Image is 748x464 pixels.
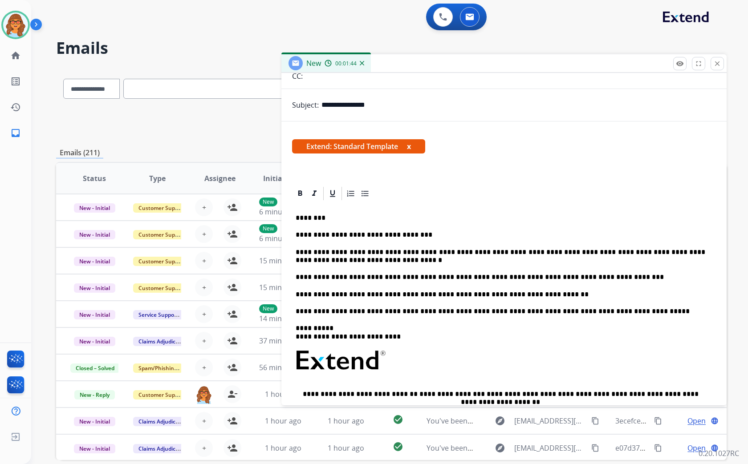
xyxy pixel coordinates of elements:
[358,187,372,200] div: Bullet List
[259,314,311,323] span: 14 minutes ago
[687,416,706,426] span: Open
[514,443,586,453] span: [EMAIL_ADDRESS][DOMAIN_NAME]
[292,71,303,81] p: CC:
[591,444,599,452] mat-icon: content_copy
[227,443,238,453] mat-icon: person_add
[133,257,191,266] span: Customer Support
[10,76,21,87] mat-icon: list_alt
[10,128,21,138] mat-icon: inbox
[326,187,339,200] div: Underline
[227,389,238,399] mat-icon: person_remove
[335,60,357,67] span: 00:01:44
[328,416,364,426] span: 1 hour ago
[56,147,103,158] p: Emails (211)
[495,443,505,453] mat-icon: explore
[259,234,307,243] span: 6 minutes ago
[202,202,206,213] span: +
[293,187,307,200] div: Bold
[74,283,115,293] span: New - Initial
[74,230,115,239] span: New - Initial
[74,337,115,346] span: New - Initial
[202,416,206,426] span: +
[259,224,277,233] p: New
[259,304,277,313] p: New
[259,198,277,206] p: New
[202,255,206,266] span: +
[74,417,115,426] span: New - Initial
[407,141,411,152] button: x
[195,198,213,216] button: +
[263,173,303,184] span: Initial Date
[149,173,166,184] span: Type
[133,283,191,293] span: Customer Support
[227,362,238,373] mat-icon: person_add
[3,12,28,37] img: avatar
[495,416,505,426] mat-icon: explore
[676,60,684,68] mat-icon: remove_red_eye
[56,39,727,57] h2: Emails
[393,414,403,425] mat-icon: check_circle
[427,416,708,426] span: You've been assigned a new service order: 7934d8fe-0a31-44bd-b1ee-a3be31d77ce4
[70,363,120,373] span: Closed – Solved
[202,229,206,239] span: +
[74,203,115,213] span: New - Initial
[328,443,364,453] span: 1 hour ago
[227,309,238,319] mat-icon: person_add
[292,100,319,110] p: Subject:
[74,310,115,319] span: New - Initial
[133,390,191,399] span: Customer Support
[227,229,238,239] mat-icon: person_add
[227,255,238,266] mat-icon: person_add
[133,337,194,346] span: Claims Adjudication
[202,335,206,346] span: +
[344,187,358,200] div: Ordered List
[695,60,703,68] mat-icon: fullscreen
[654,417,662,425] mat-icon: content_copy
[74,257,115,266] span: New - Initial
[265,416,301,426] span: 1 hour ago
[227,282,238,293] mat-icon: person_add
[227,416,238,426] mat-icon: person_add
[308,187,321,200] div: Italic
[195,252,213,270] button: +
[204,173,236,184] span: Assignee
[195,305,213,323] button: +
[259,282,311,292] span: 15 minutes ago
[711,444,719,452] mat-icon: language
[202,309,206,319] span: +
[133,444,194,453] span: Claims Adjudication
[591,417,599,425] mat-icon: content_copy
[292,139,425,153] span: Extend: Standard Template
[74,444,115,453] span: New - Initial
[259,256,311,266] span: 15 minutes ago
[711,417,719,425] mat-icon: language
[133,230,191,239] span: Customer Support
[265,389,301,399] span: 1 hour ago
[195,332,213,350] button: +
[202,443,206,453] span: +
[259,336,311,346] span: 37 minutes ago
[195,385,213,404] img: agent-avatar
[83,173,106,184] span: Status
[10,102,21,113] mat-icon: history
[306,58,321,68] span: New
[195,225,213,243] button: +
[514,416,586,426] span: [EMAIL_ADDRESS][DOMAIN_NAME]
[195,278,213,296] button: +
[133,310,184,319] span: Service Support
[259,363,311,372] span: 56 minutes ago
[202,362,206,373] span: +
[74,390,115,399] span: New - Reply
[227,202,238,213] mat-icon: person_add
[10,50,21,61] mat-icon: home
[687,443,706,453] span: Open
[427,443,706,453] span: You've been assigned a new service order: 9884b3f5-008f-48e7-b5bd-b0a8371cebe9
[195,359,213,376] button: +
[654,444,662,452] mat-icon: content_copy
[133,363,183,373] span: Spam/Phishing
[699,448,739,459] p: 0.20.1027RC
[202,282,206,293] span: +
[265,443,301,453] span: 1 hour ago
[195,439,213,457] button: +
[393,441,403,452] mat-icon: check_circle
